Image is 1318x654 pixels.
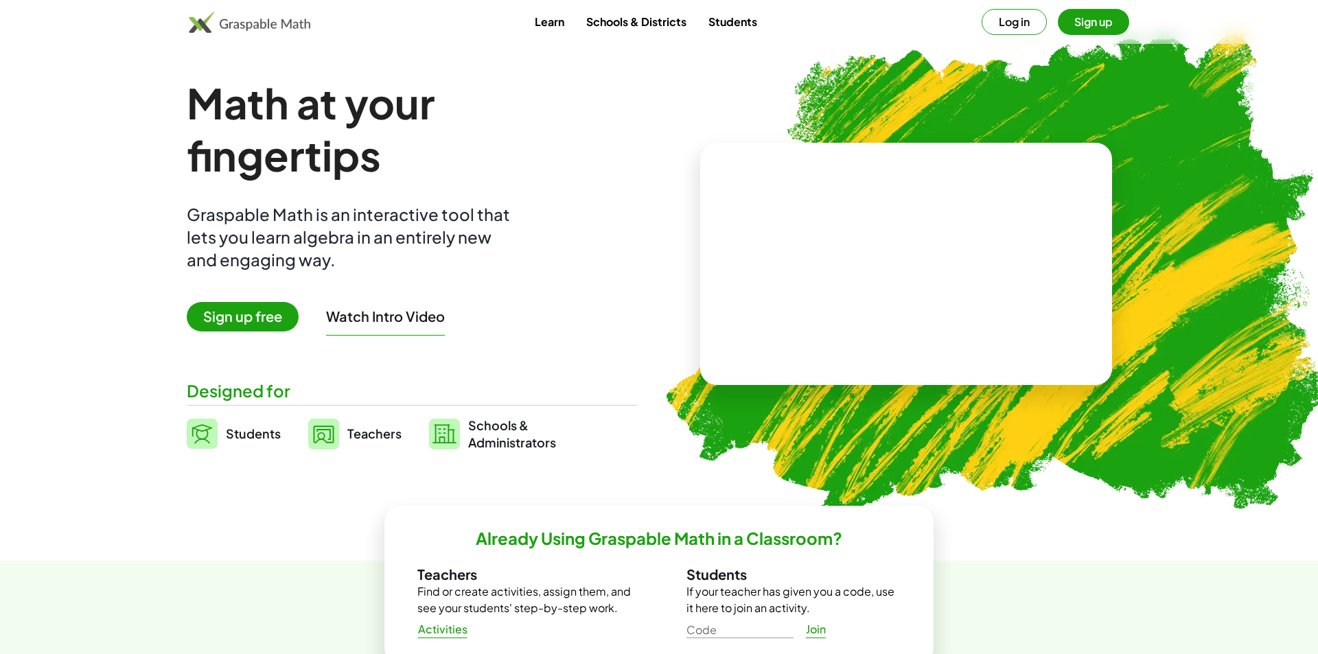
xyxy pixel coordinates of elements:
[982,9,1047,35] button: Log in
[429,417,556,451] a: Schools &Administrators
[1058,9,1129,35] button: Sign up
[429,419,460,449] img: svg%3e
[187,419,218,449] img: svg%3e
[406,617,478,642] a: Activities
[347,425,402,441] span: Teachers
[575,9,697,34] a: Schools & Districts
[697,9,768,34] a: Students
[686,565,901,583] h3: Students
[794,617,837,642] a: Join
[326,307,445,325] button: Watch Intro Video
[476,528,842,549] h2: Already Using Graspable Math in a Classroom?
[524,9,575,34] a: Learn
[686,583,901,616] p: If your teacher has given you a code, use it here to join an activity.
[226,425,281,441] span: Students
[187,203,516,271] div: Graspable Math is an interactive tool that lets you learn algebra in an entirely new and engaging...
[308,419,339,449] img: svg%3e
[187,379,637,402] div: Designed for
[803,213,1009,316] video: What is this? This is dynamic math notation. Dynamic math notation plays a central role in how Gr...
[417,565,632,583] h3: Teachers
[468,417,556,451] span: Schools & Administrators
[417,622,467,637] span: Activities
[417,583,632,616] p: Find or create activities, assign them, and see your students' step-by-step work.
[308,417,402,451] a: Teachers
[187,417,281,451] a: Students
[805,622,826,637] span: Join
[187,302,299,331] span: Sign up free
[187,77,623,181] h1: Math at your fingertips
